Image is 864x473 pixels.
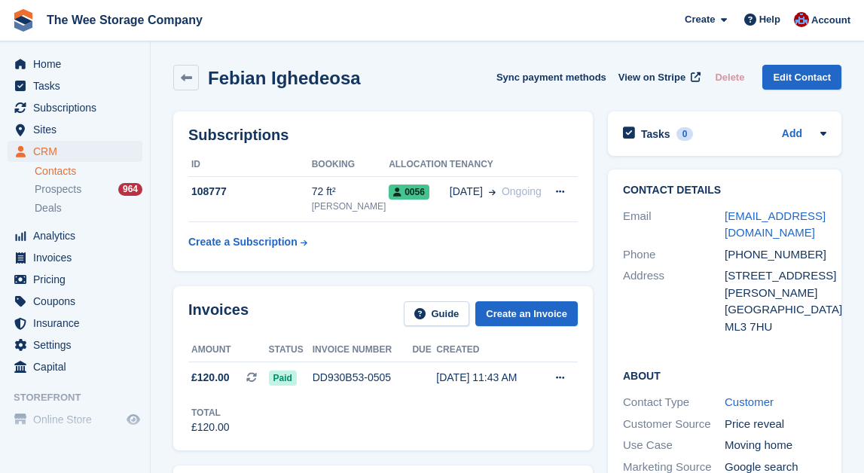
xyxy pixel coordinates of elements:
span: Account [811,13,850,28]
th: Tenancy [450,153,545,177]
a: The Wee Storage Company [41,8,209,32]
img: stora-icon-8386f47178a22dfd0bd8f6a31ec36ba5ce8667c1dd55bd0f319d3a0aa187defe.svg [12,9,35,32]
span: Deals [35,201,62,215]
span: £120.00 [191,370,230,386]
a: Contacts [35,164,142,179]
a: menu [8,53,142,75]
a: menu [8,291,142,312]
div: [STREET_ADDRESS] [725,267,826,285]
div: [GEOGRAPHIC_DATA] [725,301,826,319]
div: 108777 [188,184,312,200]
div: 964 [118,183,142,196]
div: [PERSON_NAME] [312,200,389,213]
div: Price reveal [725,416,826,433]
span: Coupons [33,291,124,312]
span: Help [759,12,780,27]
a: Customer [725,395,774,408]
th: Amount [188,338,269,362]
h2: Subscriptions [188,127,578,144]
h2: Contact Details [623,185,826,197]
span: View on Stripe [618,70,685,85]
a: menu [8,269,142,290]
a: Create a Subscription [188,228,307,256]
a: menu [8,75,142,96]
a: menu [8,97,142,118]
div: Create a Subscription [188,234,298,250]
a: Prospects 964 [35,182,142,197]
span: Tasks [33,75,124,96]
span: Create [685,12,715,27]
a: Deals [35,200,142,216]
span: Invoices [33,247,124,268]
span: [DATE] [450,184,483,200]
a: menu [8,334,142,356]
th: Created [436,338,538,362]
div: Use Case [623,437,725,454]
div: Total [191,406,230,420]
th: ID [188,153,312,177]
span: 0056 [389,185,429,200]
div: Customer Source [623,416,725,433]
span: Insurance [33,313,124,334]
span: Pricing [33,269,124,290]
a: menu [8,141,142,162]
img: Scott Ritchie [794,12,809,27]
span: Sites [33,119,124,140]
th: Invoice number [313,338,413,362]
div: Contact Type [623,394,725,411]
div: 0 [676,127,694,141]
a: menu [8,225,142,246]
a: Add [782,126,802,143]
a: [EMAIL_ADDRESS][DOMAIN_NAME] [725,209,826,240]
h2: Tasks [641,127,670,141]
span: Subscriptions [33,97,124,118]
a: Preview store [124,410,142,429]
button: Delete [709,65,750,90]
span: Paid [269,371,297,386]
a: menu [8,313,142,334]
span: Storefront [14,390,150,405]
button: Sync payment methods [496,65,606,90]
span: Settings [33,334,124,356]
a: View on Stripe [612,65,704,90]
span: Prospects [35,182,81,197]
div: Moving home [725,437,826,454]
a: menu [8,119,142,140]
th: Status [269,338,313,362]
div: ML3 7HU [725,319,826,336]
span: Capital [33,356,124,377]
div: [PHONE_NUMBER] [725,246,826,264]
div: 72 ft² [312,184,389,200]
th: Booking [312,153,389,177]
a: menu [8,409,142,430]
h2: Invoices [188,301,249,326]
a: menu [8,247,142,268]
span: Home [33,53,124,75]
div: £120.00 [191,420,230,435]
th: Allocation [389,153,450,177]
span: Ongoing [502,185,542,197]
div: Address [623,267,725,335]
div: Phone [623,246,725,264]
div: [DATE] 11:43 AM [436,370,538,386]
div: Email [623,208,725,242]
span: Analytics [33,225,124,246]
h2: About [623,368,826,383]
div: [PERSON_NAME] [725,285,826,302]
th: Due [412,338,436,362]
span: CRM [33,141,124,162]
a: menu [8,356,142,377]
a: Create an Invoice [475,301,578,326]
span: Online Store [33,409,124,430]
a: Edit Contact [762,65,841,90]
a: Guide [404,301,470,326]
h2: Febian Ighedeosa [208,68,361,88]
div: DD930B53-0505 [313,370,413,386]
